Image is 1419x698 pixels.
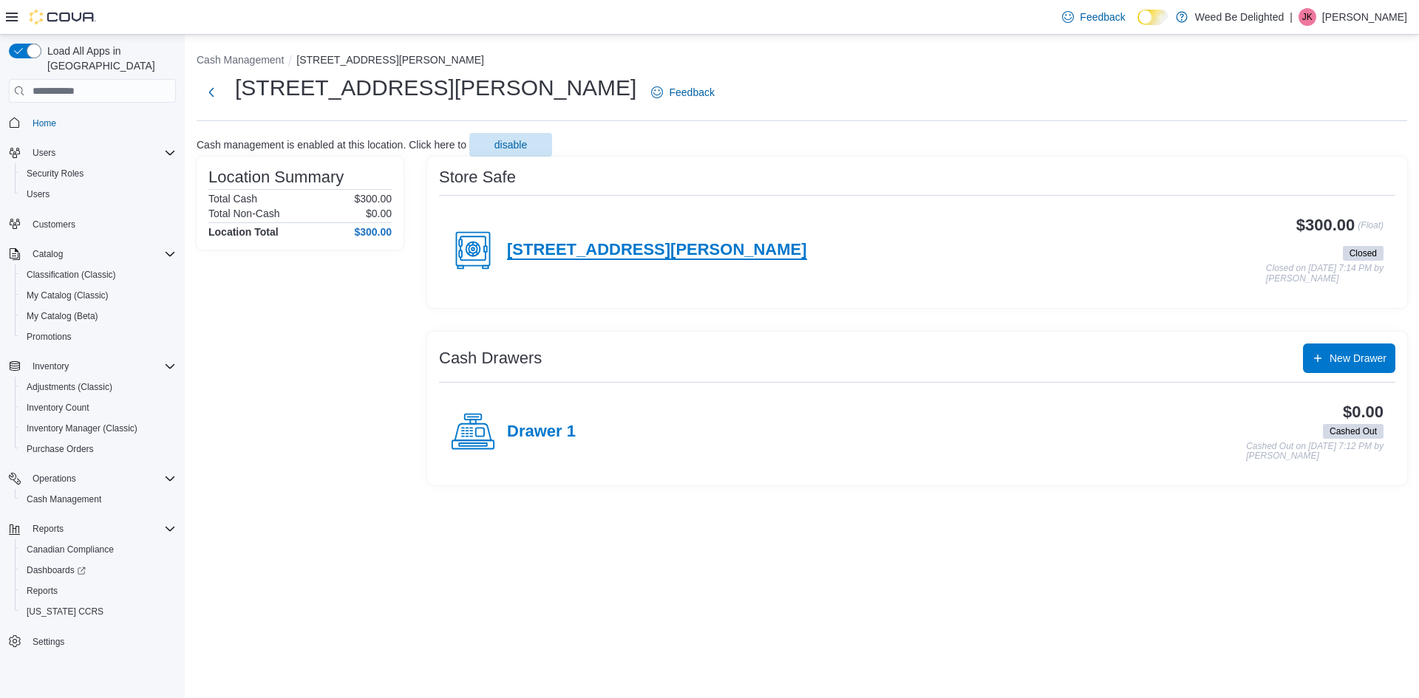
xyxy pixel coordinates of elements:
[27,245,176,263] span: Catalog
[21,287,115,304] a: My Catalog (Classic)
[21,420,143,437] a: Inventory Manager (Classic)
[27,493,101,505] span: Cash Management
[27,357,176,375] span: Inventory
[27,168,84,179] span: Security Roles
[354,193,392,205] p: $300.00
[15,184,182,205] button: Users
[27,269,116,281] span: Classification (Classic)
[30,10,96,24] img: Cova
[27,520,176,538] span: Reports
[296,54,484,66] button: [STREET_ADDRESS][PERSON_NAME]
[1330,351,1386,366] span: New Drawer
[21,541,176,558] span: Canadian Compliance
[27,520,69,538] button: Reports
[27,633,70,651] a: Settings
[1343,403,1384,421] h3: $0.00
[21,440,176,458] span: Purchase Orders
[27,290,109,301] span: My Catalog (Classic)
[33,117,56,129] span: Home
[494,137,527,152] span: disable
[469,133,552,157] button: disable
[27,144,61,162] button: Users
[645,78,720,107] a: Feedback
[1080,10,1125,24] span: Feedback
[15,489,182,510] button: Cash Management
[27,188,50,200] span: Users
[1056,2,1131,32] a: Feedback
[27,606,103,617] span: [US_STATE] CCRS
[3,468,182,489] button: Operations
[197,139,466,151] p: Cash management is enabled at this location. Click here to
[21,490,176,508] span: Cash Management
[21,165,89,182] a: Security Roles
[208,168,344,186] h3: Location Summary
[21,328,176,346] span: Promotions
[507,241,807,260] h4: [STREET_ADDRESS][PERSON_NAME]
[21,582,176,600] span: Reports
[27,144,176,162] span: Users
[1343,246,1384,261] span: Closed
[208,193,257,205] h6: Total Cash
[9,106,176,691] nav: Complex example
[21,378,176,396] span: Adjustments (Classic)
[1322,8,1407,26] p: [PERSON_NAME]
[15,560,182,581] a: Dashboards
[27,544,114,555] span: Canadian Compliance
[21,603,176,620] span: Washington CCRS
[1296,216,1355,234] h3: $300.00
[27,585,58,597] span: Reports
[669,85,714,100] span: Feedback
[1290,8,1293,26] p: |
[21,185,55,203] a: Users
[27,443,94,455] span: Purchase Orders
[507,422,576,442] h4: Drawer 1
[3,356,182,377] button: Inventory
[1330,425,1377,438] span: Cashed Out
[15,397,182,418] button: Inventory Count
[15,285,182,306] button: My Catalog (Classic)
[27,470,176,487] span: Operations
[1358,216,1384,243] p: (Float)
[27,310,98,322] span: My Catalog (Beta)
[21,399,95,417] a: Inventory Count
[1350,247,1377,260] span: Closed
[21,440,100,458] a: Purchase Orders
[208,226,279,238] h4: Location Total
[15,264,182,285] button: Classification (Classic)
[21,266,176,284] span: Classification (Classic)
[1302,8,1313,26] span: JK
[1323,424,1384,439] span: Cashed Out
[197,52,1407,70] nav: An example of EuiBreadcrumbs
[15,306,182,326] button: My Catalog (Beta)
[27,245,69,263] button: Catalog
[15,326,182,347] button: Promotions
[1137,10,1168,25] input: Dark Mode
[15,539,182,560] button: Canadian Compliance
[27,564,86,576] span: Dashboards
[439,168,516,186] h3: Store Safe
[27,114,62,132] a: Home
[27,216,81,233] a: Customers
[21,541,120,558] a: Canadian Compliance
[21,420,176,437] span: Inventory Manager (Classic)
[21,328,78,346] a: Promotions
[27,470,82,487] button: Operations
[27,113,176,131] span: Home
[33,360,69,372] span: Inventory
[3,143,182,163] button: Users
[366,208,392,219] p: $0.00
[354,226,392,238] h4: $300.00
[21,165,176,182] span: Security Roles
[1303,343,1395,373] button: New Drawer
[3,112,182,133] button: Home
[21,266,122,284] a: Classification (Classic)
[33,248,63,260] span: Catalog
[21,603,109,620] a: [US_STATE] CCRS
[208,208,280,219] h6: Total Non-Cash
[1266,264,1384,284] p: Closed on [DATE] 7:14 PM by [PERSON_NAME]
[21,307,176,325] span: My Catalog (Beta)
[197,54,284,66] button: Cash Management
[15,377,182,397] button: Adjustments (Classic)
[27,215,176,233] span: Customers
[33,147,55,159] span: Users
